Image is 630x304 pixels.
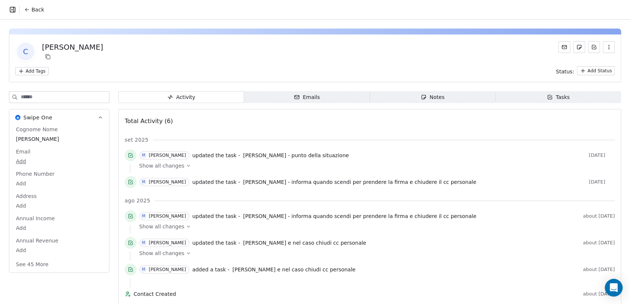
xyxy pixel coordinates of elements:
[605,279,623,297] div: Open Intercom Messenger
[134,290,580,298] span: Contact Created
[16,158,102,165] span: Add
[142,179,145,185] div: M
[14,237,60,244] span: Annual Revenue
[192,178,240,186] span: updated the task -
[243,151,349,160] a: [PERSON_NAME] - punto della situazione
[589,152,615,158] span: [DATE]
[139,223,610,230] a: Show all changes
[583,213,615,219] span: about [DATE]
[139,162,184,169] span: Show all changes
[142,213,145,219] div: M
[192,212,240,220] span: updated the task -
[14,148,32,155] span: Email
[16,247,102,254] span: Add
[577,66,615,75] button: Add Status
[139,250,610,257] a: Show all changes
[583,240,615,246] span: about [DATE]
[243,179,476,185] span: [PERSON_NAME] - informa quando scendi per prendere la firma e chiudere il cc personale
[583,291,615,297] span: about [DATE]
[16,224,102,232] span: Add
[17,43,35,60] span: C
[243,178,476,186] a: [PERSON_NAME] - informa quando scendi per prendere la firma e chiudere il cc personale
[192,239,240,247] span: updated the task -
[149,267,186,272] div: [PERSON_NAME]
[589,179,615,185] span: [DATE]
[125,136,148,143] span: set 2025
[149,240,186,245] div: [PERSON_NAME]
[192,152,240,159] span: updated the task -
[14,126,59,133] span: Cognome Nome
[15,67,49,75] button: Add Tags
[42,42,103,52] div: [PERSON_NAME]
[421,93,444,101] div: Notes
[243,212,476,221] a: [PERSON_NAME] - informa quando scendi per prendere la firma e chiudere il cc personale
[20,3,49,16] button: Back
[15,115,20,120] img: Swipe One
[139,250,184,257] span: Show all changes
[149,153,186,158] div: [PERSON_NAME]
[14,215,56,222] span: Annual Income
[583,267,615,272] span: about [DATE]
[139,223,184,230] span: Show all changes
[243,240,366,246] span: [PERSON_NAME] e nel caso chiudi cc personale
[16,135,102,143] span: [PERSON_NAME]
[142,152,145,158] div: M
[23,114,52,121] span: Swipe One
[243,152,349,158] span: [PERSON_NAME] - punto della situazione
[142,240,145,246] div: M
[243,213,476,219] span: [PERSON_NAME] - informa quando scendi per prendere la firma e chiudere il cc personale
[556,68,574,75] span: Status:
[149,179,186,185] div: [PERSON_NAME]
[12,258,53,271] button: See 45 More
[232,265,355,274] a: [PERSON_NAME] e nel caso chiudi cc personale
[32,6,44,13] span: Back
[192,266,229,273] span: added a task -
[139,162,610,169] a: Show all changes
[16,180,102,187] span: Add
[547,93,570,101] div: Tasks
[125,118,173,125] span: Total Activity (6)
[9,109,109,126] button: Swipe OneSwipe One
[14,192,38,200] span: Address
[243,238,366,247] a: [PERSON_NAME] e nel caso chiudi cc personale
[232,267,355,272] span: [PERSON_NAME] e nel caso chiudi cc personale
[14,170,56,178] span: Phone Number
[125,197,150,204] span: ago 2025
[142,267,145,272] div: M
[16,202,102,209] span: Add
[9,126,109,272] div: Swipe OneSwipe One
[149,214,186,219] div: [PERSON_NAME]
[294,93,320,101] div: Emails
